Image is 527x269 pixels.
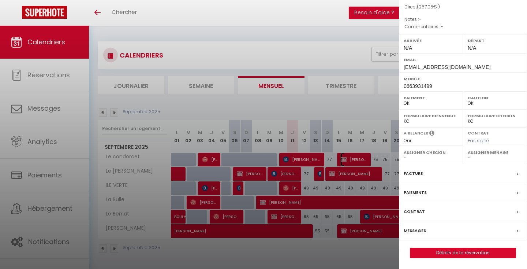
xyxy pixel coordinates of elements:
[404,112,458,119] label: Formulaire Bienvenue
[468,130,489,135] label: Contrat
[468,112,522,119] label: Formulaire Checkin
[404,149,458,156] label: Assigner Checkin
[496,236,522,264] iframe: Chat
[468,137,489,144] span: Pas signé
[404,189,427,196] label: Paiements
[404,83,432,89] span: 0663931499
[404,56,522,63] label: Email
[404,208,425,215] label: Contrat
[410,248,516,258] a: Détails de la réservation
[468,94,522,102] label: Caution
[404,130,428,136] label: A relancer
[468,37,522,44] label: Départ
[404,4,522,11] div: Direct
[404,37,458,44] label: Arrivée
[404,16,522,23] p: Notes :
[6,3,28,25] button: Ouvrir le widget de chat LiveChat
[404,227,426,235] label: Messages
[417,4,440,10] span: ( € )
[468,45,476,51] span: N/A
[404,170,423,177] label: Facture
[468,149,522,156] label: Assigner Menage
[404,75,522,82] label: Mobile
[429,130,434,138] i: Sélectionner OUI si vous souhaiter envoyer les séquences de messages post-checkout
[404,64,490,70] span: [EMAIL_ADDRESS][DOMAIN_NAME]
[419,16,422,22] span: -
[419,4,433,10] span: 257.05
[441,23,443,30] span: -
[404,94,458,102] label: Paiement
[404,45,412,51] span: N/A
[410,248,516,258] button: Détails de la réservation
[404,23,522,30] p: Commentaires :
